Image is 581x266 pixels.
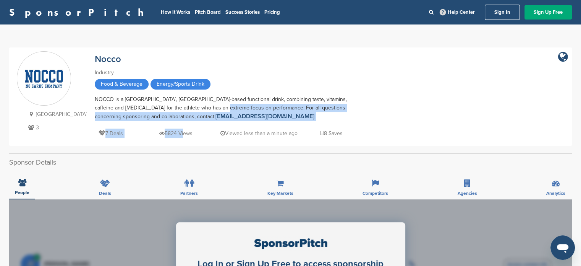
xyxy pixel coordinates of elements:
p: Viewed less than a minute ago [220,129,298,138]
a: Sign Up Free [524,5,572,20]
p: 5824 Views [159,129,193,138]
a: [EMAIL_ADDRESS][DOMAIN_NAME] [215,113,314,120]
p: 3 [26,123,87,132]
a: Sign In [485,5,520,20]
span: Competitors [363,191,388,196]
span: People [15,190,29,195]
a: How It Works [161,9,190,15]
span: Analytics [546,191,565,196]
img: Sponsorpitch & Nocco [17,57,71,100]
a: company link [558,51,568,63]
span: Partners [180,191,198,196]
a: Pitch Board [195,9,221,15]
div: NOCCO is a [GEOGRAPHIC_DATA], [GEOGRAPHIC_DATA]-based functional drink, combining taste, vitamins... [95,95,362,121]
p: [GEOGRAPHIC_DATA] [26,109,87,119]
a: SponsorPitch [9,7,149,17]
a: Nocco [95,54,121,65]
a: Pricing [264,9,280,15]
span: Energy/Sports Drink [151,79,210,90]
p: 7 Deals [99,129,123,138]
h2: Sponsor Details [9,157,572,168]
a: Help Center [438,8,476,17]
iframe: Knop om het berichtenvenster te openen [550,235,575,260]
p: 8 Saves [320,129,343,138]
div: Industry [95,69,362,77]
a: Success Stories [225,9,260,15]
span: Deals [99,191,111,196]
span: Key Markets [267,191,293,196]
span: Agencies [458,191,477,196]
span: Food & Beverage [95,79,149,90]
